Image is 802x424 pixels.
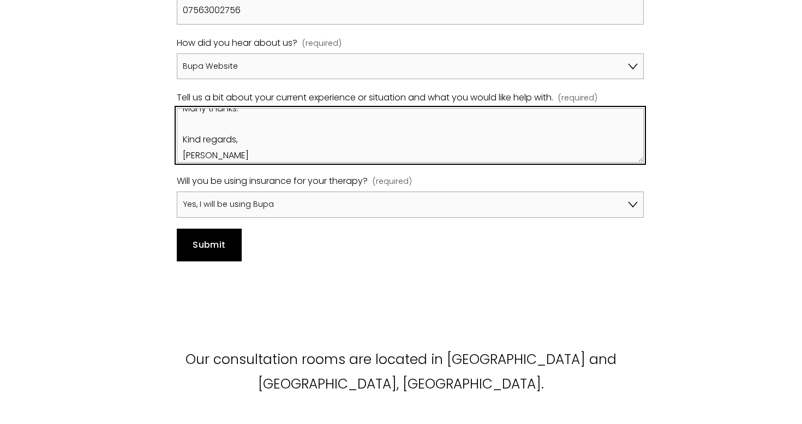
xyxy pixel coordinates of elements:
span: Submit [193,238,225,251]
p: Our consultation rooms are located in [GEOGRAPHIC_DATA] and [GEOGRAPHIC_DATA], [GEOGRAPHIC_DATA]. [118,348,684,396]
select: How did you hear about us? [177,53,644,80]
select: Will you be using insurance for your therapy? [177,192,644,218]
span: (required) [302,37,342,51]
span: How did you hear about us? [177,35,297,51]
textarea: Hello, I hope you are well, my name is [PERSON_NAME]. I have been referred to you by my insurance... [177,108,644,163]
button: SubmitSubmit [177,229,242,261]
span: (required) [558,91,597,105]
span: (required) [373,175,412,189]
span: Will you be using insurance for your therapy? [177,174,368,189]
span: Tell us a bit about your current experience or situation and what you would like help with. [177,90,553,106]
